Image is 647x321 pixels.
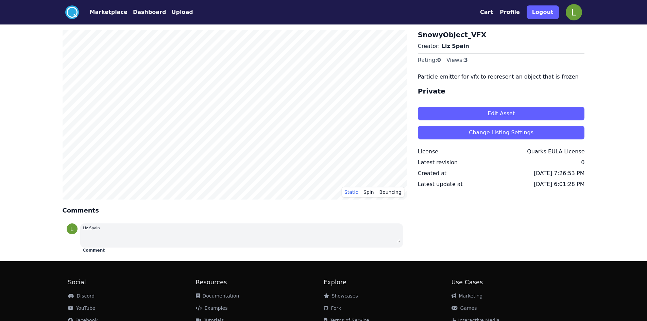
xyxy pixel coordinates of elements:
[196,293,239,299] a: Documentation
[67,223,78,234] img: profile
[446,56,468,64] div: Views:
[418,180,463,188] div: Latest update at
[464,57,468,63] span: 3
[68,277,196,287] h2: Social
[133,8,166,16] button: Dashboard
[418,158,458,167] div: Latest revision
[452,305,477,311] a: Games
[361,187,377,197] button: Spin
[418,42,585,50] p: Creator:
[418,126,585,139] button: Change Listing Settings
[171,8,193,16] button: Upload
[534,180,584,188] div: [DATE] 6:01:28 PM
[418,30,585,39] h3: SnowyObject_VFX
[534,169,584,178] div: [DATE] 7:26:53 PM
[68,293,95,299] a: Discord
[418,101,585,120] a: Edit Asset
[437,57,441,63] span: 0
[324,293,358,299] a: Showcases
[127,8,166,16] a: Dashboard
[452,277,579,287] h2: Use Cases
[324,305,341,311] a: Fork
[527,3,559,22] a: Logout
[442,43,469,49] a: Liz Spain
[79,8,127,16] a: Marketplace
[418,86,585,96] h4: Private
[196,277,324,287] h2: Resources
[83,248,105,253] button: Comment
[527,148,584,156] div: Quarks EULA License
[418,73,585,81] p: Particle emitter for vfx to represent an object that is frozen
[418,169,446,178] div: Created at
[90,8,127,16] button: Marketplace
[83,226,100,230] small: Liz Spain
[500,8,520,16] button: Profile
[342,187,361,197] button: Static
[418,107,585,120] button: Edit Asset
[418,56,441,64] div: Rating:
[196,305,228,311] a: Examples
[581,158,584,167] div: 0
[63,206,407,215] h4: Comments
[377,187,404,197] button: Bouncing
[68,305,96,311] a: YouTube
[527,5,559,19] button: Logout
[452,293,483,299] a: Marketing
[166,8,193,16] a: Upload
[324,277,452,287] h2: Explore
[566,4,582,20] img: profile
[480,8,493,16] button: Cart
[418,148,438,156] div: License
